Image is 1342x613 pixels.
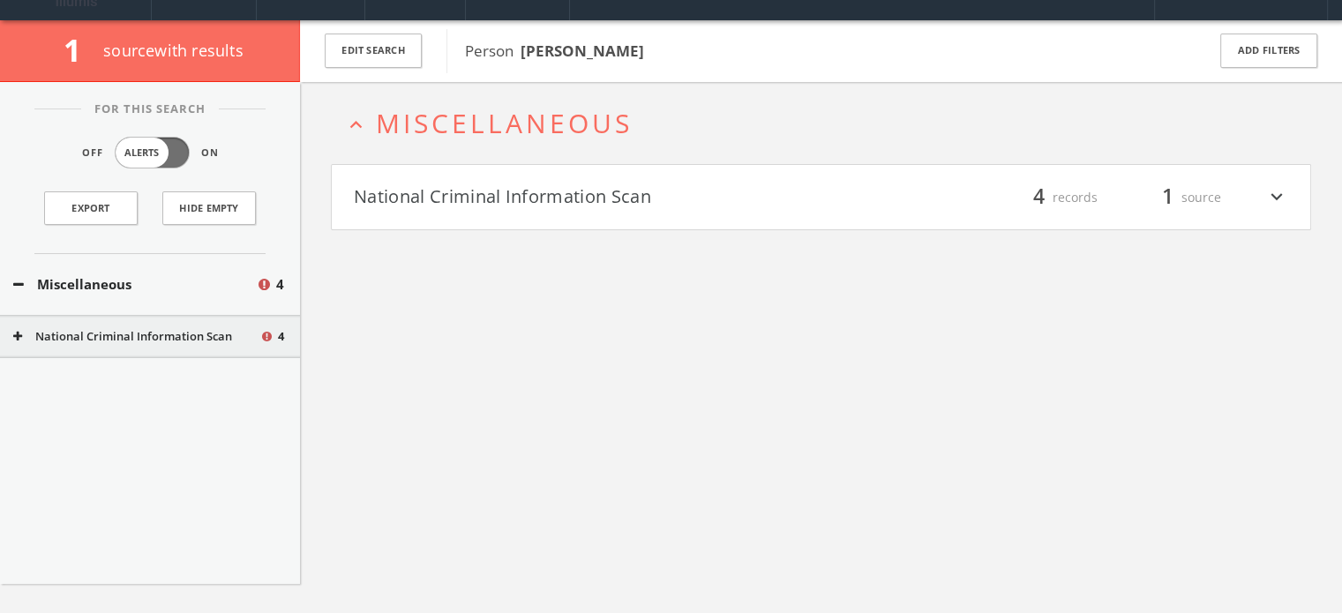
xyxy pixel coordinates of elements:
[44,191,138,225] a: Export
[1154,182,1181,213] span: 1
[103,40,244,61] span: source with results
[278,328,284,346] span: 4
[344,113,368,137] i: expand_less
[992,183,1098,213] div: records
[64,29,96,71] span: 1
[1265,183,1288,213] i: expand_more
[354,183,821,213] button: National Criminal Information Scan
[376,105,633,141] span: Miscellaneous
[82,146,103,161] span: Off
[162,191,256,225] button: Hide Empty
[81,101,219,118] span: For This Search
[13,274,256,295] button: Miscellaneous
[325,34,422,68] button: Edit Search
[521,41,644,61] b: [PERSON_NAME]
[1025,182,1053,213] span: 4
[1220,34,1317,68] button: Add Filters
[344,108,1311,138] button: expand_lessMiscellaneous
[276,274,284,295] span: 4
[13,328,259,346] button: National Criminal Information Scan
[465,41,644,61] span: Person
[201,146,219,161] span: On
[1115,183,1221,213] div: source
